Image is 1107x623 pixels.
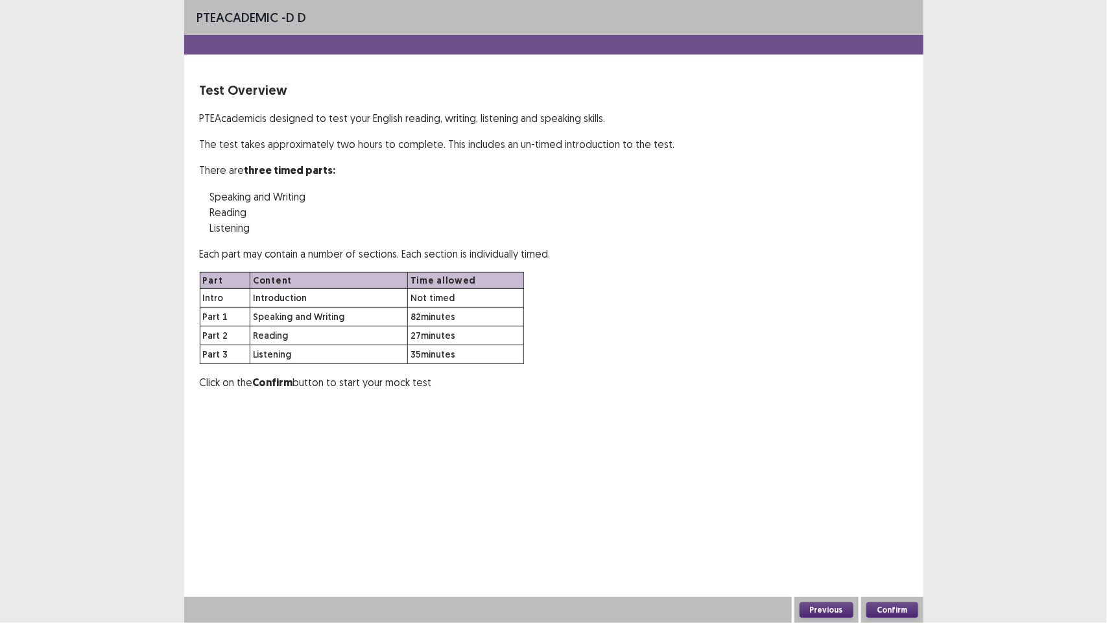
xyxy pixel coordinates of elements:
strong: Confirm [253,376,293,389]
td: 35 minutes [407,345,523,364]
p: Click on the button to start your mock test [200,374,908,391]
p: PTE Academic is designed to test your English reading, writing, listening and speaking skills. [200,110,908,126]
strong: three timed parts: [244,164,336,177]
p: Speaking and Writing [210,189,908,204]
th: Part [200,273,250,289]
p: Reading [210,204,908,220]
td: Listening [250,345,408,364]
p: There are [200,162,908,178]
td: Introduction [250,289,408,308]
p: - D D [197,8,307,27]
th: Content [250,273,408,289]
td: Not timed [407,289,523,308]
td: Part 1 [200,308,250,326]
td: Intro [200,289,250,308]
td: 82 minutes [407,308,523,326]
p: The test takes approximately two hours to complete. This includes an un-timed introduction to the... [200,136,908,152]
span: PTE academic [197,9,279,25]
p: Each part may contain a number of sections. Each section is individually timed. [200,246,908,262]
td: Part 2 [200,326,250,345]
th: Time allowed [407,273,523,289]
td: Part 3 [200,345,250,364]
td: Reading [250,326,408,345]
button: Confirm [866,602,918,618]
button: Previous [800,602,853,618]
td: Speaking and Writing [250,308,408,326]
p: Listening [210,220,908,236]
p: Test Overview [200,80,908,100]
td: 27 minutes [407,326,523,345]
